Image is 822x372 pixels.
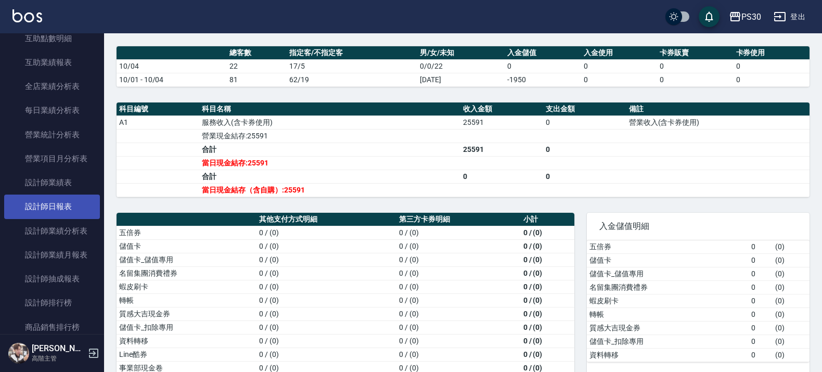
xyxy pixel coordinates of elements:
img: Person [8,343,29,364]
th: 支出金額 [543,102,626,116]
td: ( 0 ) [773,294,810,307]
th: 總客數 [227,46,287,60]
th: 卡券販賣 [657,46,733,60]
th: 科目名稱 [199,102,460,116]
td: 0 / (0) [396,253,520,266]
td: 17/5 [287,59,417,73]
th: 入金儲值 [505,46,581,60]
td: 0 / (0) [521,307,574,320]
td: 0 / (0) [396,320,520,334]
td: ( 0 ) [773,321,810,335]
p: 高階主管 [32,354,85,363]
td: 0 / (0) [256,226,396,239]
td: 0 / (0) [521,348,574,361]
td: 質感大吉現金券 [117,307,256,320]
td: ( 0 ) [773,253,810,267]
th: 其他支付方式明細 [256,213,396,226]
td: 25591 [460,116,543,129]
td: -1950 [505,73,581,86]
td: 0 / (0) [521,253,574,266]
td: 0 / (0) [521,239,574,253]
td: 0 / (0) [256,266,396,280]
td: 0 / (0) [396,266,520,280]
td: 營業現金結存:25591 [199,129,460,143]
button: PS30 [725,6,765,28]
td: ( 0 ) [773,335,810,348]
div: PS30 [741,10,761,23]
td: 0 / (0) [256,293,396,307]
a: 設計師業績月報表 [4,243,100,267]
td: 0 [657,73,733,86]
td: 0 / (0) [521,293,574,307]
td: 名留集團消費禮券 [117,266,256,280]
td: 當日現金結存（含自購）:25591 [199,183,460,197]
td: 儲值卡_儲值專用 [117,253,256,266]
td: 0 / (0) [256,253,396,266]
a: 互助業績報表 [4,50,100,74]
td: 10/01 - 10/04 [117,73,227,86]
td: 儲值卡_扣除專用 [587,335,749,348]
h5: [PERSON_NAME] [32,343,85,354]
a: 營業項目月分析表 [4,147,100,171]
th: 入金使用 [581,46,657,60]
td: ( 0 ) [773,348,810,362]
td: 0 [749,280,773,294]
td: 質感大吉現金券 [587,321,749,335]
td: 0 [749,307,773,321]
td: 0 / (0) [256,320,396,334]
a: 設計師業績表 [4,171,100,195]
td: 0 [581,59,657,73]
td: 0 [749,321,773,335]
td: 名留集團消費禮券 [587,280,749,294]
button: save [699,6,720,27]
td: 0 [749,253,773,267]
td: 0 / (0) [396,348,520,361]
a: 設計師日報表 [4,195,100,219]
td: 五倍券 [587,240,749,254]
td: 0 / (0) [256,280,396,293]
a: 互助點數明細 [4,27,100,50]
td: 儲值卡 [117,239,256,253]
th: 備註 [626,102,810,116]
td: 合計 [199,143,460,156]
th: 卡券使用 [734,46,810,60]
a: 設計師排行榜 [4,291,100,315]
td: 0 / (0) [521,266,574,280]
td: 0 [543,143,626,156]
td: 0 [460,170,543,183]
td: 0 / (0) [256,307,396,320]
th: 小計 [521,213,574,226]
th: 收入金額 [460,102,543,116]
td: ( 0 ) [773,267,810,280]
td: 0 / (0) [521,226,574,239]
td: ( 0 ) [773,280,810,294]
td: 0 / (0) [396,334,520,348]
td: 0 [749,240,773,254]
td: 22 [227,59,287,73]
td: 當日現金結存:25591 [199,156,460,170]
th: 第三方卡券明細 [396,213,520,226]
img: Logo [12,9,42,22]
td: A1 [117,116,199,129]
td: 0 [734,59,810,73]
td: 五倍券 [117,226,256,239]
td: 0 [657,59,733,73]
td: 0 [749,267,773,280]
a: 商品銷售排行榜 [4,315,100,339]
th: 指定客/不指定客 [287,46,417,60]
td: 0 / (0) [396,307,520,320]
a: 營業統計分析表 [4,123,100,147]
a: 設計師業績分析表 [4,219,100,243]
td: 62/19 [287,73,417,86]
td: 合計 [199,170,460,183]
td: 資料轉移 [587,348,749,362]
td: 儲值卡_儲值專用 [587,267,749,280]
td: 儲值卡_扣除專用 [117,320,256,334]
td: 蝦皮刷卡 [587,294,749,307]
a: 全店業績分析表 [4,74,100,98]
td: 0 / (0) [256,239,396,253]
td: 0 / (0) [521,280,574,293]
td: 轉帳 [117,293,256,307]
table: a dense table [117,102,810,197]
td: 服務收入(含卡券使用) [199,116,460,129]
